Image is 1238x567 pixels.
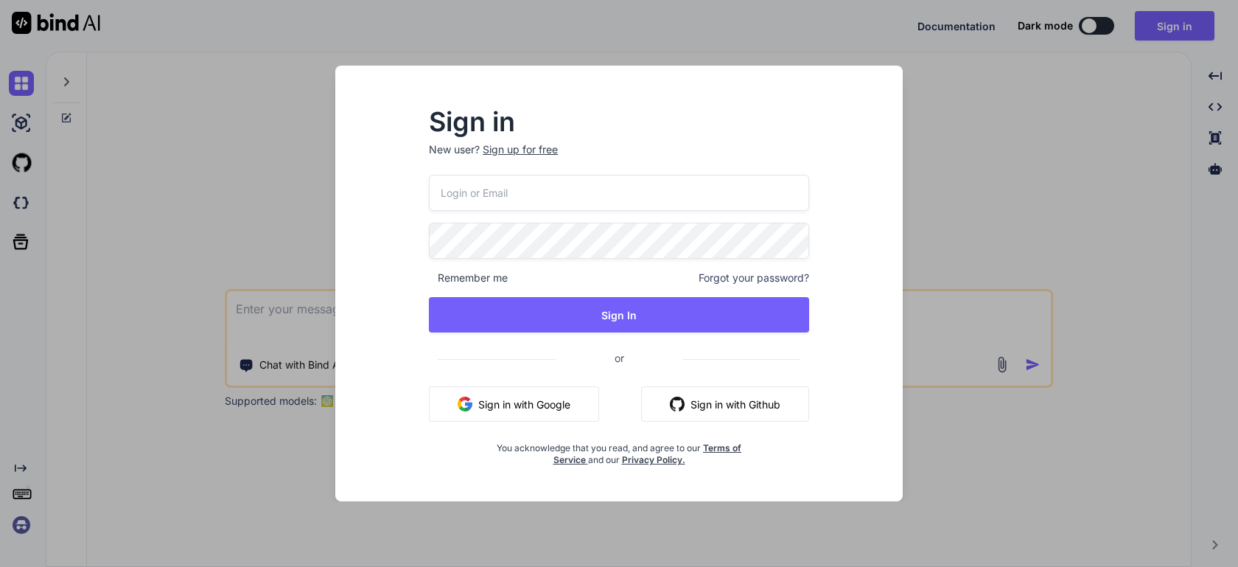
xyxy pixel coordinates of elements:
span: Forgot your password? [699,271,809,285]
button: Sign in with Google [429,386,599,422]
span: or [556,340,683,376]
a: Privacy Policy. [622,454,685,465]
img: github [670,397,685,411]
a: Terms of Service [553,442,742,465]
div: Sign up for free [483,142,558,157]
span: Remember me [429,271,508,285]
button: Sign In [429,297,809,333]
div: You acknowledge that you read, and agree to our and our [492,434,746,466]
h2: Sign in [429,110,809,133]
p: New user? [429,142,809,175]
input: Login or Email [429,175,809,211]
img: google [458,397,472,411]
button: Sign in with Github [641,386,809,422]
